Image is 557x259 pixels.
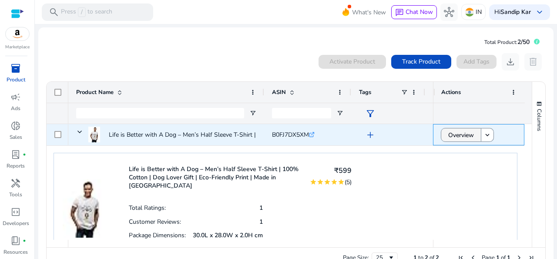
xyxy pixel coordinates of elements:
[444,7,454,17] span: hub
[402,57,440,66] span: Track Product
[406,8,433,16] span: Chat Now
[272,108,331,118] input: ASIN Filter Input
[10,63,21,74] span: inventory_2
[10,235,21,246] span: book_4
[11,104,20,112] p: Ads
[88,127,100,142] img: 3134r0NUoIL._SX38_SY50_CR,0,0,38,50_.jpg
[10,149,21,160] span: lab_profile
[310,167,352,175] h4: ₹599
[476,4,482,20] p: IN
[129,165,299,190] p: Life is Better with A Dog – Men’s Half Sleeve T-Shirt | 100% Cotton | Dog Lover Gift | Eco-Friend...
[76,88,114,96] span: Product Name
[441,128,481,142] button: Overview
[259,218,263,226] p: 1
[63,162,107,238] img: 3134r0NUoIL._SX38_SY50_CR,0,0,38,50_.jpg
[324,178,331,185] mat-icon: star
[76,108,244,118] input: Product Name Filter Input
[272,131,309,139] span: B0FJ7DX5XM
[465,8,474,17] img: in.svg
[502,53,519,71] button: download
[23,239,26,242] span: fiber_manual_record
[7,76,25,84] p: Product
[317,178,324,185] mat-icon: star
[7,162,25,170] p: Reports
[129,204,166,212] p: Total Ratings:
[500,8,531,16] b: Sandip Kar
[129,218,181,226] p: Customer Reviews:
[535,109,543,131] span: Columns
[505,57,516,67] span: download
[78,7,86,17] span: /
[272,88,286,96] span: ASIN
[365,108,376,119] span: filter_alt
[517,38,530,46] span: 2/50
[345,178,352,186] span: (5)
[441,88,461,96] span: Actions
[249,110,256,117] button: Open Filter Menu
[3,248,28,256] p: Resources
[448,126,474,144] span: Overview
[338,178,345,185] mat-icon: star
[359,88,371,96] span: Tags
[395,8,404,17] span: chat
[336,110,343,117] button: Open Filter Menu
[10,133,22,141] p: Sales
[129,231,186,239] p: Package Dimensions:
[3,219,29,227] p: Developers
[365,130,376,140] span: add
[10,92,21,102] span: campaign
[193,231,263,239] p: 30.0L x 28.0W x 2.0H cm
[440,3,458,21] button: hub
[109,126,278,144] p: Life is Better with A Dog – Men’s Half Sleeve T-Shirt | 100%...
[10,121,21,131] span: donut_small
[23,153,26,156] span: fiber_manual_record
[494,9,531,15] p: Hi
[61,7,112,17] p: Press to search
[352,5,386,20] span: What's New
[310,178,317,185] mat-icon: star
[483,131,491,139] mat-icon: keyboard_arrow_down
[534,7,545,17] span: keyboard_arrow_down
[6,27,29,40] img: amazon.svg
[391,5,437,19] button: chatChat Now
[391,55,451,69] button: Track Product
[331,178,338,185] mat-icon: star
[10,178,21,188] span: handyman
[10,207,21,217] span: code_blocks
[5,44,30,50] p: Marketplace
[9,191,22,198] p: Tools
[259,204,263,212] p: 1
[484,39,517,46] span: Total Product:
[49,7,59,17] span: search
